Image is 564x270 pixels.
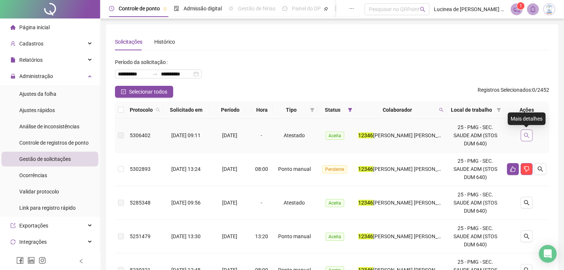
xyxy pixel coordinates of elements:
th: Solicitado em [163,101,209,119]
span: filter [348,108,352,112]
th: Hora [252,101,273,119]
span: 5302893 [130,166,151,172]
span: Aceita [326,132,344,140]
span: Ocorrências [19,172,47,178]
span: [PERSON_NAME] [PERSON_NAME] [PERSON_NAME] [373,200,494,206]
span: Aceita [326,199,344,207]
span: sync [10,239,16,244]
span: Exportações [19,223,48,229]
span: Pendente [322,165,347,173]
span: sun [228,6,234,11]
span: check-square [121,89,126,94]
span: dislike [524,166,530,172]
span: 5285348 [130,200,151,206]
span: [PERSON_NAME] [PERSON_NAME] [PERSON_NAME] [373,233,494,239]
span: Lucinea de [PERSON_NAME] Far - [GEOGRAPHIC_DATA] [434,5,506,13]
span: Análise de inconsistências [19,124,79,129]
span: dashboard [282,6,287,11]
span: ellipsis [349,6,354,11]
span: Gestão de solicitações [19,156,71,162]
span: search [524,200,530,206]
td: 25 - PMG - SEC. SAUDE ADM (STOS DUM 640) [446,119,504,152]
span: Gestão de férias [238,6,276,11]
span: 5251479 [130,233,151,239]
span: search [156,108,160,112]
span: Local de trabalho [449,106,494,114]
span: Status [320,106,345,114]
span: export [10,223,16,228]
span: Selecionar todos [129,88,167,96]
span: Atestado [284,132,305,138]
span: Relatórios [19,57,43,63]
span: : 0 / 2452 [478,86,549,98]
span: [DATE] 13:24 [171,166,201,172]
span: search [524,132,530,138]
span: Admissão digital [184,6,222,11]
td: 25 - PMG - SEC. SAUDE ADM (STOS DUM 640) [446,186,504,220]
span: linkedin [27,257,35,264]
span: Administração [19,73,53,79]
span: instagram [39,257,46,264]
span: to [152,71,158,77]
span: Link para registro rápido [19,205,76,211]
span: Ajustes da folha [19,91,56,97]
span: facebook [16,257,24,264]
span: search [439,108,443,112]
span: book [335,6,340,11]
span: search [524,233,530,239]
span: 13:20 [255,233,268,239]
span: - [261,200,262,206]
span: pushpin [324,7,328,11]
span: lock [10,74,16,79]
button: Selecionar todos [115,86,173,98]
td: 25 - PMG - SEC. SAUDE ADM (STOS DUM 640) [446,220,504,253]
span: home [10,25,16,30]
span: 1 [520,3,522,9]
span: Atestado [284,200,305,206]
span: filter [309,104,316,115]
span: file [10,57,16,63]
span: pushpin [163,7,167,11]
span: [DATE] [222,166,237,172]
span: [DATE] 13:30 [171,233,201,239]
span: notification [513,6,520,13]
span: search [537,166,543,172]
span: Cadastros [19,41,43,47]
span: Aceita [326,233,344,241]
mark: 12346 [358,166,373,172]
span: [DATE] 09:56 [171,200,201,206]
label: Período da solicitação [115,56,171,68]
mark: 12346 [358,233,373,239]
span: bell [530,6,536,13]
span: [DATE] [222,233,237,239]
span: like [510,166,516,172]
span: Integrações [19,239,47,245]
span: [PERSON_NAME] [PERSON_NAME] [PERSON_NAME] [373,132,494,138]
sup: 1 [517,2,524,10]
span: user-add [10,41,16,46]
span: Protocolo [130,106,153,114]
span: Ajustes rápidos [19,107,55,113]
span: 5306402 [130,132,151,138]
div: Ações [507,106,546,114]
span: filter [346,104,354,115]
span: search [438,104,445,115]
td: 25 - PMG - SEC. SAUDE ADM (STOS DUM 640) [446,152,504,186]
span: Validar protocolo [19,189,59,195]
span: file-done [174,6,179,11]
span: Painel do DP [292,6,321,11]
th: Período [209,101,252,119]
span: filter [495,104,502,115]
span: search [420,7,425,12]
span: clock-circle [109,6,114,11]
span: Controle de registros de ponto [19,140,89,146]
span: filter [310,108,314,112]
span: [DATE] [222,200,237,206]
div: Open Intercom Messenger [539,245,557,263]
span: - [261,132,262,138]
span: Ponto manual [278,166,311,172]
div: Mais detalhes [508,112,545,125]
mark: 12346 [358,132,373,138]
span: Tipo [276,106,307,114]
span: search [154,104,162,115]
